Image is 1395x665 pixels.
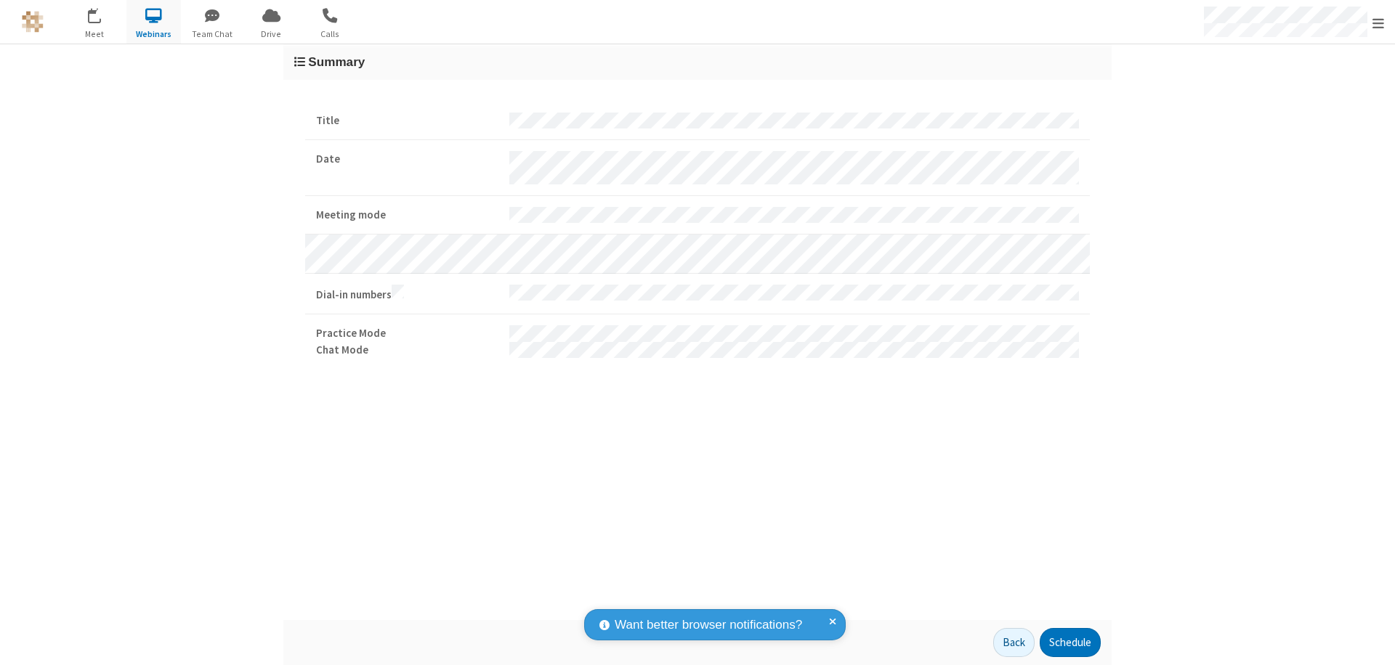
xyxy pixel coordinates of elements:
button: Back [993,628,1035,657]
strong: Dial-in numbers [316,285,498,303]
img: QA Selenium DO NOT DELETE OR CHANGE [22,11,44,33]
iframe: Chat [1359,627,1384,655]
strong: Meeting mode [316,207,498,224]
button: Schedule [1040,628,1101,657]
span: Drive [244,28,299,41]
strong: Title [316,113,498,129]
span: Webinars [126,28,181,41]
div: 16 [96,8,109,19]
span: Meet [68,28,122,41]
span: Summary [308,54,365,69]
strong: Date [316,151,498,168]
span: Want better browser notifications? [615,616,802,635]
strong: Practice Mode [316,325,498,342]
span: Team Chat [185,28,240,41]
span: Calls [303,28,357,41]
strong: Chat Mode [316,342,498,359]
